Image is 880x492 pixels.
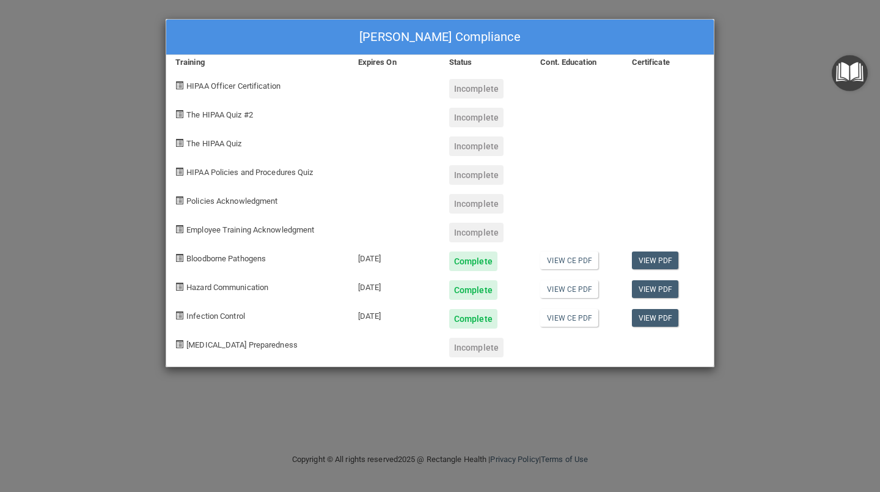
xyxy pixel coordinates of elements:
div: [DATE] [349,300,440,329]
div: Incomplete [449,79,504,99]
div: [DATE] [349,242,440,271]
div: Incomplete [449,223,504,242]
div: Status [440,55,531,70]
span: HIPAA Policies and Procedures Quiz [186,168,313,177]
span: Hazard Communication [186,283,268,292]
a: View CE PDF [540,280,598,298]
a: View CE PDF [540,252,598,269]
div: Complete [449,280,497,300]
span: The HIPAA Quiz #2 [186,110,253,119]
div: Certificate [623,55,714,70]
div: Cont. Education [531,55,622,70]
span: Bloodborne Pathogens [186,254,266,263]
span: Policies Acknowledgment [186,196,277,206]
span: Infection Control [186,311,245,321]
span: HIPAA Officer Certification [186,81,280,91]
a: View PDF [632,252,679,269]
div: Incomplete [449,136,504,156]
span: The HIPAA Quiz [186,139,241,148]
div: Complete [449,309,497,329]
div: Complete [449,252,497,271]
a: View PDF [632,309,679,327]
button: Open Resource Center [832,55,868,91]
div: [PERSON_NAME] Compliance [166,20,714,55]
a: View CE PDF [540,309,598,327]
div: Incomplete [449,108,504,127]
a: View PDF [632,280,679,298]
div: Training [166,55,349,70]
span: Employee Training Acknowledgment [186,225,314,234]
div: Incomplete [449,194,504,214]
div: Expires On [349,55,440,70]
div: Incomplete [449,165,504,185]
div: [DATE] [349,271,440,300]
span: [MEDICAL_DATA] Preparedness [186,340,298,349]
div: Incomplete [449,338,504,357]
